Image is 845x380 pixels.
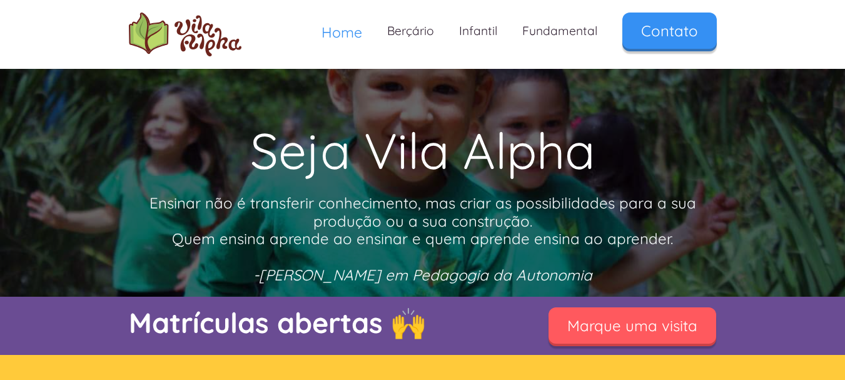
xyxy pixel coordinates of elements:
[129,113,717,188] h1: Seja Vila Alpha
[129,13,241,56] img: logo Escola Vila Alpha
[129,13,241,56] a: home
[447,13,510,49] a: Infantil
[375,13,447,49] a: Berçário
[129,303,517,342] p: Matrículas abertas 🙌
[309,13,375,52] a: Home
[129,194,717,284] p: Ensinar não é transferir conhecimento, mas criar as possibilidades para a sua produção ou a sua c...
[321,23,362,41] span: Home
[549,307,716,344] a: Marque uma visita
[253,265,592,284] em: -[PERSON_NAME] em Pedagogia da Autonomia
[510,13,610,49] a: Fundamental
[622,13,717,49] a: Contato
